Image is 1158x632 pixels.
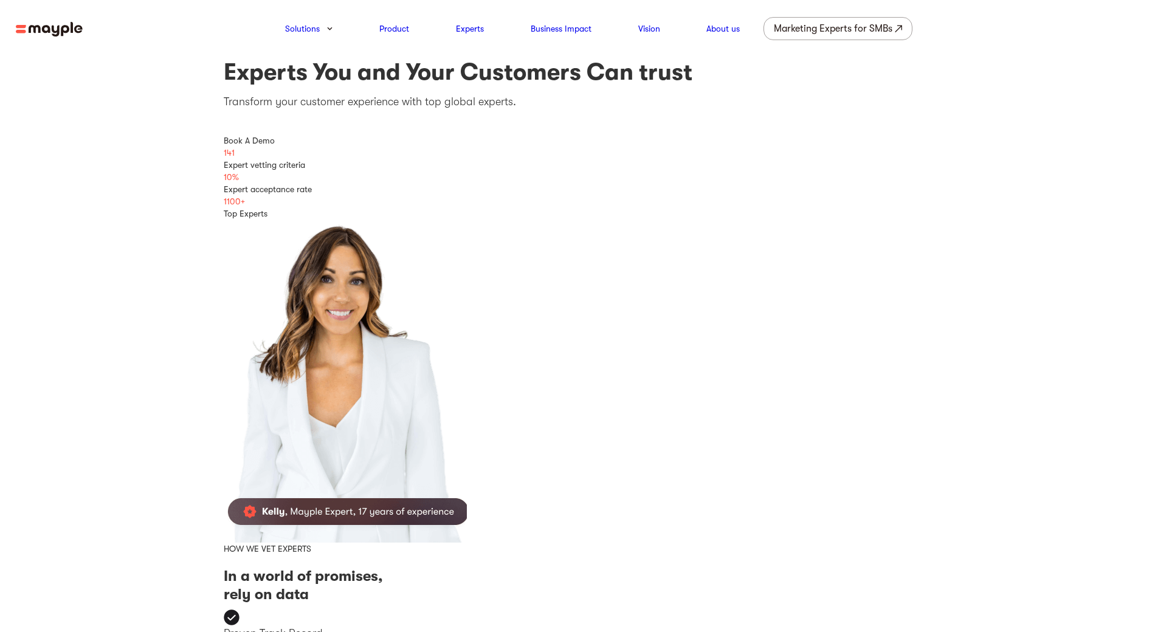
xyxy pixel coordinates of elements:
a: Product [379,21,409,36]
div: Marketing Experts for SMBs [774,20,892,37]
div: 1100+ [224,195,935,207]
div: Expert vetting criteria [224,159,935,171]
div: Book A Demo [224,134,935,147]
h3: In a world of promises, rely on data [224,567,935,603]
a: Vision [638,21,660,36]
a: Experts [456,21,484,36]
img: mayple-logo [16,22,83,37]
p: Transform your customer experience with top global experts. [224,94,935,110]
div: HOW WE VET EXPERTS [224,543,935,555]
h1: Experts You and Your Customers Can trust [224,57,935,87]
div: 141 [224,147,935,159]
div: 10% [224,171,935,183]
a: Business Impact [531,21,591,36]
img: arrow-down [327,27,333,30]
img: Mark Farias Mayple Expert [224,220,467,543]
a: About us [706,21,740,36]
div: Expert acceptance rate [224,183,935,195]
div: Top Experts [224,207,935,220]
a: Solutions [285,21,320,36]
a: Marketing Experts for SMBs [763,17,912,40]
